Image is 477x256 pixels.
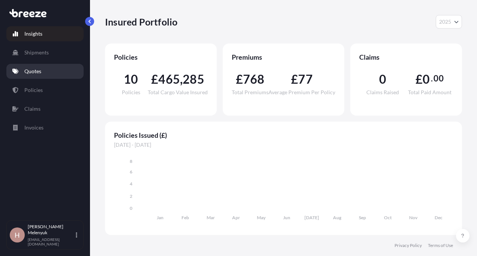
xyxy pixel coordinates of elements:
tspan: Aug [333,215,342,220]
span: Policies Issued (£) [114,131,453,140]
span: , [180,73,183,85]
span: Average Premium Per Policy [268,90,335,95]
span: 0 [423,73,430,85]
span: [DATE] - [DATE] [114,141,453,149]
p: Insured Portfolio [105,16,177,28]
tspan: Nov [409,215,418,220]
span: 2025 [439,18,451,26]
p: [EMAIL_ADDRESS][DOMAIN_NAME] [28,237,74,246]
a: Shipments [6,45,84,60]
p: Shipments [24,49,49,56]
span: 77 [298,73,312,85]
tspan: 8 [130,158,132,164]
span: £ [236,73,243,85]
tspan: Jan [157,215,163,220]
span: 768 [243,73,265,85]
tspan: May [257,215,266,220]
span: £ [291,73,298,85]
p: Policies [24,86,43,94]
span: Policies [122,90,140,95]
span: 465 [158,73,180,85]
p: Quotes [24,68,41,75]
button: Year Selector [436,15,462,29]
span: 10 [124,73,138,85]
a: Policies [6,83,84,98]
span: H [15,231,20,239]
p: Invoices [24,124,43,131]
span: 0 [379,73,386,85]
tspan: Apr [232,215,240,220]
span: Total Cargo Value Insured [148,90,208,95]
tspan: 2 [130,193,132,199]
span: 00 [433,75,443,81]
span: £ [415,73,423,85]
tspan: Jun [283,215,290,220]
span: . [431,75,433,81]
p: [PERSON_NAME] Melenyuk [28,224,74,236]
tspan: Oct [384,215,392,220]
tspan: 4 [130,181,132,187]
span: Claims [359,53,453,62]
p: Insights [24,30,42,38]
span: Policies [114,53,208,62]
span: 285 [183,73,204,85]
tspan: 0 [130,205,132,211]
a: Quotes [6,64,84,79]
a: Claims [6,101,84,116]
span: Claims Raised [366,90,399,95]
tspan: Dec [435,215,442,220]
span: Total Premiums [232,90,268,95]
a: Terms of Use [428,242,453,248]
span: Premiums [232,53,335,62]
a: Invoices [6,120,84,135]
tspan: Sep [359,215,366,220]
tspan: Mar [207,215,215,220]
span: Total Paid Amount [408,90,451,95]
tspan: 6 [130,169,132,175]
tspan: Feb [181,215,189,220]
tspan: [DATE] [304,215,319,220]
a: Privacy Policy [394,242,422,248]
span: £ [151,73,158,85]
p: Claims [24,105,40,113]
a: Insights [6,26,84,41]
